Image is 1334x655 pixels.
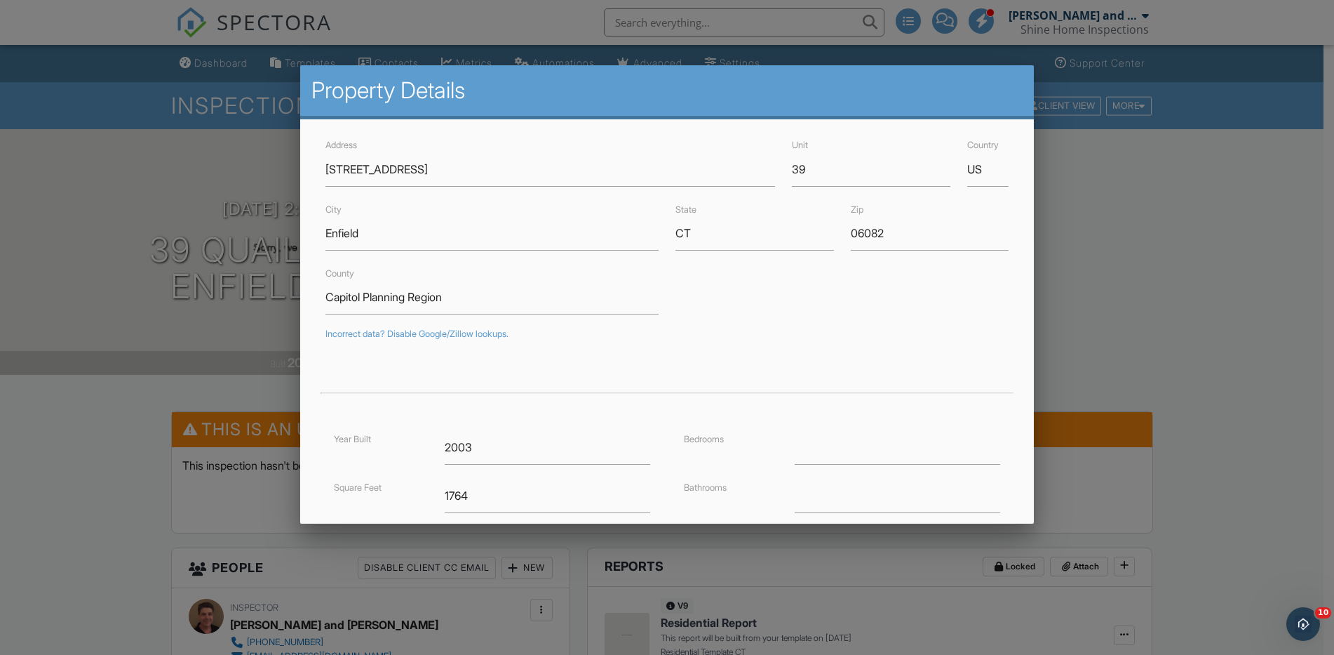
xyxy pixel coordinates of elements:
[1315,607,1331,618] span: 10
[334,434,371,444] label: Year Built
[334,482,382,493] label: Square Feet
[1286,607,1320,641] iframe: Intercom live chat
[792,140,808,150] label: Unit
[325,268,354,279] label: County
[325,204,342,215] label: City
[675,204,696,215] label: State
[311,77,1023,105] h2: Property Details
[684,434,724,444] label: Bedrooms
[684,482,727,493] label: Bathrooms
[325,140,357,150] label: Address
[325,329,1009,340] div: Incorrect data? Disable Google/Zillow lookups.
[851,204,863,215] label: Zip
[967,140,999,150] label: Country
